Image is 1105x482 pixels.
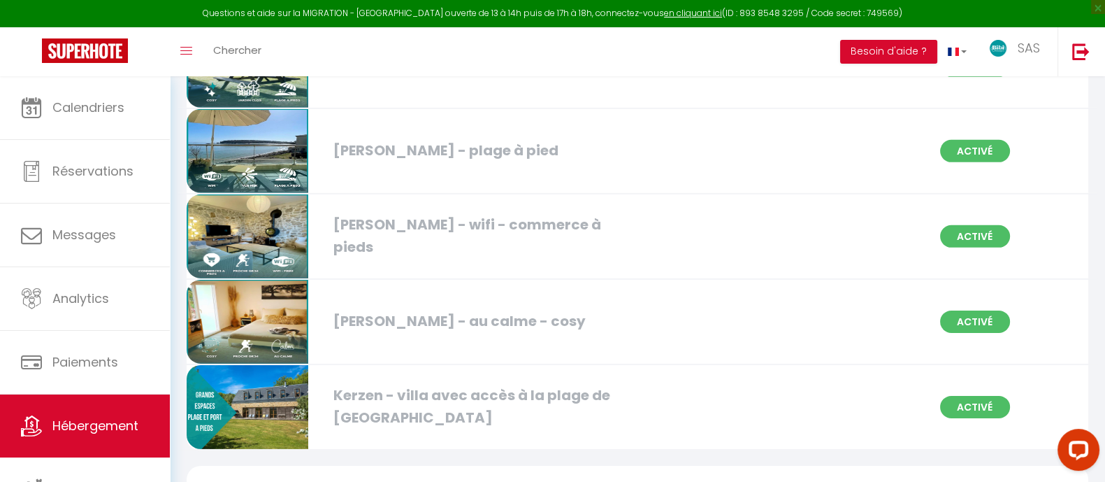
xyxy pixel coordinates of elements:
img: Super Booking [42,38,128,63]
span: Chercher [213,43,261,57]
span: Hébergement [52,417,138,434]
span: Activé [940,396,1010,418]
img: ... [988,40,1009,57]
span: Messages [52,226,116,243]
span: Paiements [52,353,118,371]
span: Analytics [52,290,109,307]
span: Activé [940,140,1010,162]
div: [PERSON_NAME] - wifi - commerce à pieds [326,214,615,258]
a: ... SAS [977,27,1057,76]
a: Chercher [203,27,272,76]
div: [PERSON_NAME] - plage à pied [326,140,615,162]
iframe: LiveChat chat widget [1046,423,1105,482]
span: Activé [940,225,1010,248]
span: Calendriers [52,99,124,116]
img: logout [1072,43,1090,60]
div: [PERSON_NAME] - au calme - cosy [326,311,615,332]
div: Kerzen - villa avec accès à la plage de [GEOGRAPHIC_DATA] [326,385,615,429]
span: SAS [1018,39,1040,57]
a: en cliquant ici [664,7,722,19]
span: Activé [940,311,1010,333]
span: Réservations [52,162,133,180]
button: Besoin d'aide ? [840,40,937,64]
